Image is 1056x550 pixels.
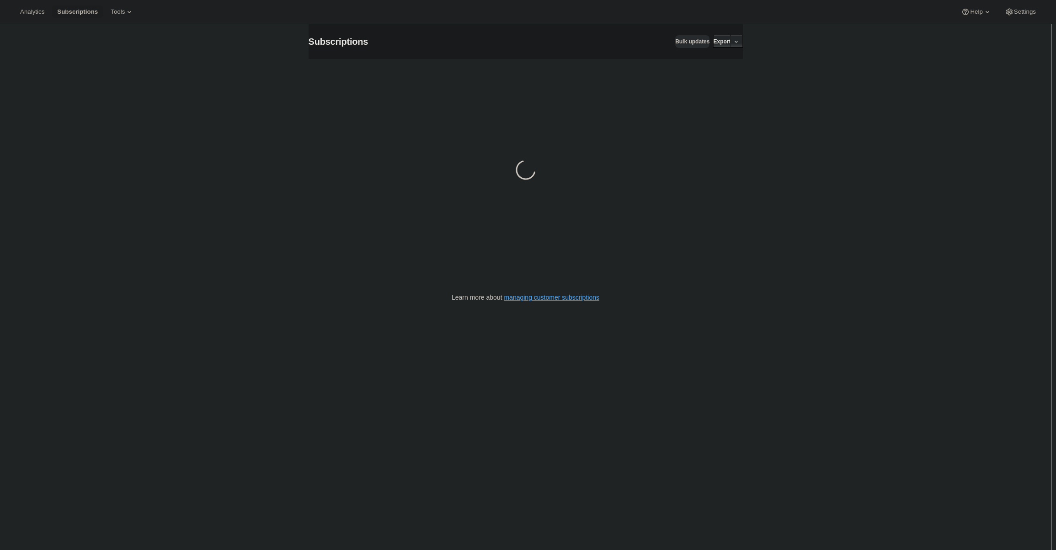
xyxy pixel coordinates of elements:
[713,38,731,45] span: Export
[52,5,103,18] button: Subscriptions
[15,5,50,18] button: Analytics
[713,35,731,48] button: Export
[452,293,599,302] p: Learn more about
[105,5,139,18] button: Tools
[57,8,98,16] span: Subscriptions
[955,5,997,18] button: Help
[309,37,368,47] span: Subscriptions
[675,38,709,45] span: Bulk updates
[20,8,44,16] span: Analytics
[111,8,125,16] span: Tools
[675,35,709,48] button: Bulk updates
[999,5,1041,18] button: Settings
[970,8,982,16] span: Help
[1014,8,1036,16] span: Settings
[504,294,599,301] a: managing customer subscriptions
